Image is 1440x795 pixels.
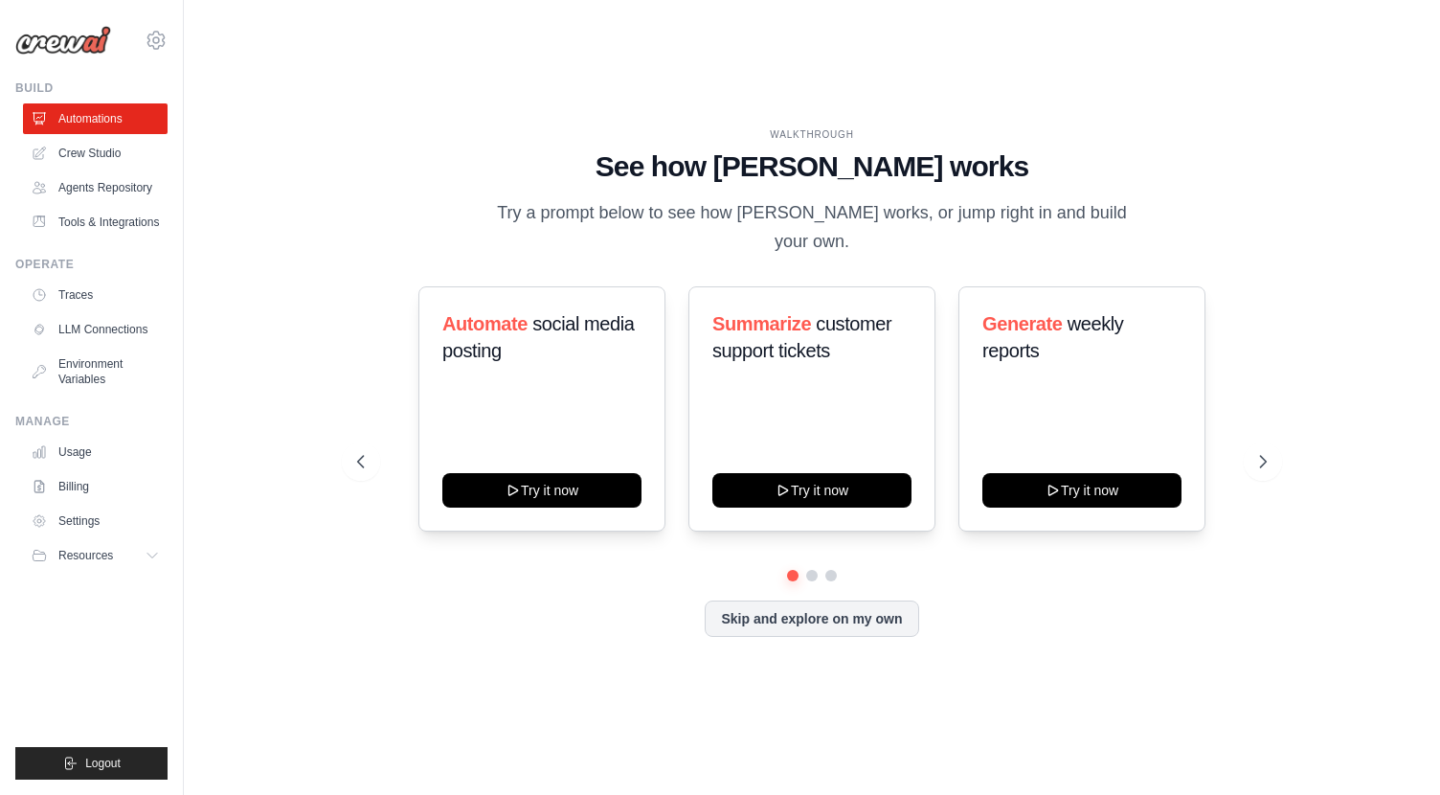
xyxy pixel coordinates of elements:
a: Environment Variables [23,349,168,395]
a: Billing [23,471,168,502]
a: LLM Connections [23,314,168,345]
button: Resources [23,540,168,571]
a: Traces [23,280,168,310]
a: Crew Studio [23,138,168,169]
span: Automate [442,313,528,334]
span: Logout [85,756,121,771]
div: Build [15,80,168,96]
button: Skip and explore on my own [705,601,918,637]
a: Automations [23,103,168,134]
button: Logout [15,747,168,780]
div: Manage [15,414,168,429]
a: Tools & Integrations [23,207,168,238]
div: WALKTHROUGH [357,127,1267,142]
button: Try it now [442,473,641,508]
a: Agents Repository [23,172,168,203]
a: Usage [23,437,168,467]
span: Resources [58,548,113,563]
span: Generate [982,313,1063,334]
img: Logo [15,26,111,55]
div: Operate [15,257,168,272]
span: weekly reports [982,313,1123,361]
button: Try it now [712,473,911,508]
p: Try a prompt below to see how [PERSON_NAME] works, or jump right in and build your own. [490,199,1134,256]
button: Try it now [982,473,1181,508]
a: Settings [23,506,168,536]
span: Summarize [712,313,811,334]
h1: See how [PERSON_NAME] works [357,149,1267,184]
span: customer support tickets [712,313,891,361]
span: social media posting [442,313,635,361]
